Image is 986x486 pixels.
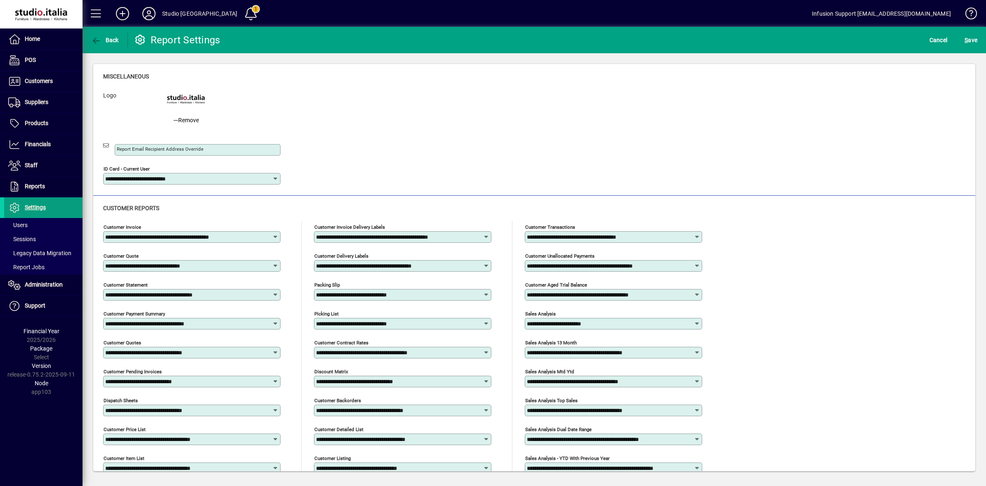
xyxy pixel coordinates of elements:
[314,224,385,230] mat-label: Customer invoice delivery labels
[104,340,141,346] mat-label: Customer quotes
[173,116,199,125] span: Remove
[4,218,83,232] a: Users
[25,204,46,211] span: Settings
[89,33,121,47] button: Back
[103,73,149,80] span: Miscellaneous
[25,302,45,309] span: Support
[314,340,368,346] mat-label: Customer Contract Rates
[4,260,83,274] a: Report Jobs
[525,224,575,230] mat-label: Customer transactions
[4,176,83,197] a: Reports
[965,37,968,43] span: S
[104,224,141,230] mat-label: Customer invoice
[314,427,363,432] mat-label: Customer Detailed List
[25,57,36,63] span: POS
[35,380,48,386] span: Node
[4,232,83,246] a: Sessions
[314,253,368,259] mat-label: Customer delivery labels
[103,205,159,211] span: Customer reports
[25,78,53,84] span: Customers
[812,7,951,20] div: Infusion Support [EMAIL_ADDRESS][DOMAIN_NAME]
[104,166,150,172] mat-label: ID Card - Current User
[525,427,592,432] mat-label: Sales analysis dual date range
[8,264,45,270] span: Report Jobs
[4,92,83,113] a: Suppliers
[117,146,203,152] mat-label: Report Email Recipient Address Override
[25,281,63,288] span: Administration
[104,282,148,288] mat-label: Customer statement
[8,250,71,256] span: Legacy Data Migration
[4,296,83,316] a: Support
[109,6,136,21] button: Add
[4,155,83,176] a: Staff
[4,246,83,260] a: Legacy Data Migration
[104,398,138,403] mat-label: Dispatch sheets
[4,134,83,155] a: Financials
[104,311,165,317] mat-label: Customer Payment Summary
[525,455,610,461] mat-label: Sales analysis - YTD with previous year
[134,33,220,47] div: Report Settings
[314,398,361,403] mat-label: Customer Backorders
[525,282,587,288] mat-label: Customer aged trial balance
[91,37,119,43] span: Back
[525,369,574,375] mat-label: Sales analysis mtd ytd
[929,33,948,47] span: Cancel
[25,162,38,168] span: Staff
[962,33,979,47] button: Save
[30,345,52,352] span: Package
[97,91,160,124] label: Logo
[314,369,348,375] mat-label: Discount Matrix
[25,183,45,190] span: Reports
[314,311,339,317] mat-label: Picking List
[25,141,51,147] span: Financials
[104,253,139,259] mat-label: Customer quote
[965,33,977,47] span: ave
[170,109,202,124] button: Remove
[314,282,340,288] mat-label: Packing Slip
[104,369,162,375] mat-label: Customer pending invoices
[104,455,144,461] mat-label: Customer Item List
[8,236,36,242] span: Sessions
[525,311,556,317] mat-label: Sales analysis
[32,363,51,369] span: Version
[104,427,146,432] mat-label: Customer Price List
[525,340,577,346] mat-label: Sales analysis 13 month
[959,2,976,28] a: Knowledge Base
[314,455,351,461] mat-label: Customer Listing
[136,6,162,21] button: Profile
[4,275,83,295] a: Administration
[4,71,83,92] a: Customers
[83,33,128,47] app-page-header-button: Back
[8,222,28,228] span: Users
[927,33,950,47] button: Cancel
[525,398,578,403] mat-label: Sales analysis top sales
[4,113,83,134] a: Products
[24,328,59,334] span: Financial Year
[25,120,48,126] span: Products
[25,36,40,42] span: Home
[4,29,83,50] a: Home
[525,253,594,259] mat-label: Customer unallocated payments
[25,99,48,105] span: Suppliers
[162,7,237,20] div: Studio [GEOGRAPHIC_DATA]
[4,50,83,71] a: POS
